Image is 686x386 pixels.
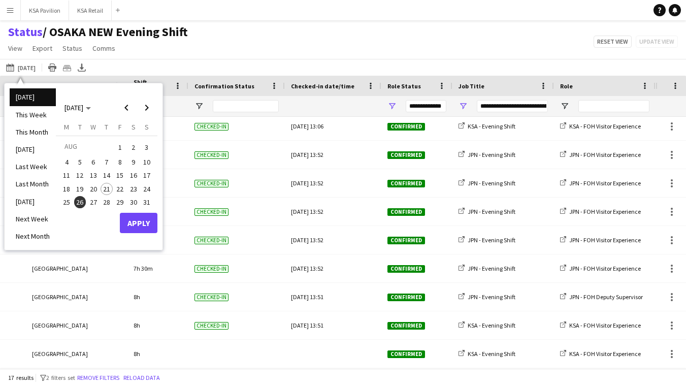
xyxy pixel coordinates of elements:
[75,372,121,383] button: Remove filters
[141,140,153,154] span: 3
[127,311,188,339] div: 8h
[60,183,73,195] span: 18
[569,122,641,130] span: KSA - FOH Visitor Experience
[127,140,140,154] span: 2
[100,155,113,169] button: 07-08-2025
[10,158,56,175] li: Last Week
[560,102,569,111] button: Open Filter Menu
[32,82,57,90] span: Location
[26,254,127,282] div: [GEOGRAPHIC_DATA]
[387,237,425,244] span: Confirmed
[459,321,515,329] a: KSA - Evening Shift
[126,140,140,155] button: 02-08-2025
[387,265,425,273] span: Confirmed
[90,122,96,132] span: W
[60,99,95,117] button: Choose month and year
[61,61,73,74] app-action-btn: Crew files as ZIP
[132,122,136,132] span: S
[116,98,137,118] button: Previous month
[141,196,153,208] span: 31
[194,294,228,301] span: Checked-in
[87,196,100,208] span: 27
[140,140,153,155] button: 03-08-2025
[10,193,56,210] li: [DATE]
[113,182,126,196] button: 22-08-2025
[87,156,100,168] span: 6
[64,122,69,132] span: M
[560,321,641,329] a: KSA - FOH Visitor Experience
[459,236,515,244] a: JPN - Evening Shift
[194,151,228,159] span: Checked-in
[140,182,153,196] button: 24-08-2025
[26,311,127,339] div: [GEOGRAPHIC_DATA]
[468,208,515,215] span: JPN - Evening Shift
[10,210,56,228] li: Next Week
[60,182,73,196] button: 18-08-2025
[594,36,632,48] button: Reset view
[114,183,126,195] span: 22
[578,100,649,112] input: Role Filter Input
[113,169,126,182] button: 15-08-2025
[4,42,26,55] a: View
[569,265,641,272] span: JPN - FOH Visitor Experience
[459,102,468,111] button: Open Filter Menu
[560,265,641,272] a: JPN - FOH Visitor Experience
[21,1,69,20] button: KSA Pavilion
[459,179,515,187] a: JPN - Evening Shift
[134,78,170,93] span: Shift Duration
[387,294,425,301] span: Confirmed
[32,44,52,53] span: Export
[560,122,641,130] a: KSA - FOH Visitor Experience
[101,170,113,182] span: 14
[459,350,515,358] a: KSA - Evening Shift
[114,170,126,182] span: 15
[569,151,641,158] span: JPN - FOH Visitor Experience
[46,61,58,74] app-action-btn: Print
[26,340,127,368] div: [GEOGRAPHIC_DATA]
[140,169,153,182] button: 17-08-2025
[118,122,122,132] span: F
[120,213,157,233] button: Apply
[194,322,228,330] span: Checked-in
[468,179,515,187] span: JPN - Evening Shift
[46,374,75,381] span: 2 filters set
[60,196,73,208] span: 25
[468,265,515,272] span: JPN - Evening Shift
[60,170,73,182] span: 11
[127,254,188,282] div: 7h 30m
[127,196,140,208] span: 30
[58,42,86,55] a: Status
[127,156,140,168] span: 9
[194,265,228,273] span: Checked-in
[560,350,641,358] a: KSA - FOH Visitor Experience
[121,372,162,383] button: Reload data
[114,140,126,154] span: 1
[126,196,140,209] button: 30-08-2025
[10,175,56,192] li: Last Month
[62,44,82,53] span: Status
[74,196,86,208] span: 26
[92,44,115,53] span: Comms
[387,180,425,187] span: Confirmed
[560,208,641,215] a: JPN - FOH Visitor Experience
[101,183,113,195] span: 21
[213,100,279,112] input: Confirmation Status Filter Input
[194,180,228,187] span: Checked-in
[459,151,515,158] a: JPN - Evening Shift
[126,155,140,169] button: 09-08-2025
[114,196,126,208] span: 29
[100,196,113,209] button: 28-08-2025
[569,179,641,187] span: JPN - FOH Visitor Experience
[87,169,100,182] button: 13-08-2025
[8,24,43,40] a: Status
[127,283,188,311] div: 8h
[74,156,86,168] span: 5
[194,82,254,90] span: Confirmation Status
[8,44,22,53] span: View
[560,82,573,90] span: Role
[194,208,228,216] span: Checked-in
[78,122,82,132] span: T
[127,340,188,368] div: 8h
[569,236,641,244] span: JPN - FOH Visitor Experience
[140,196,153,209] button: 31-08-2025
